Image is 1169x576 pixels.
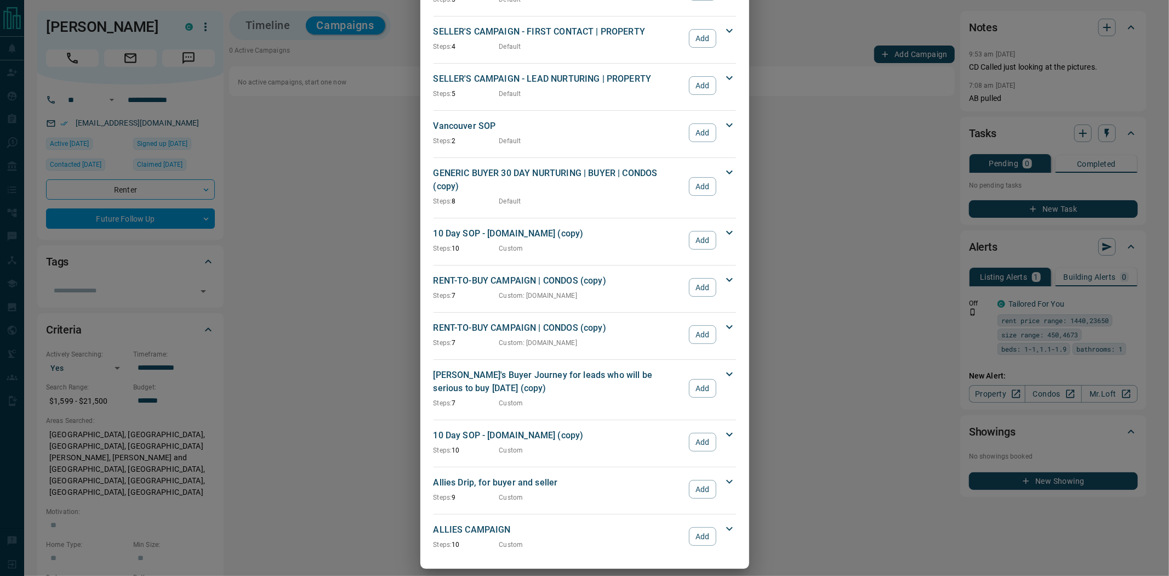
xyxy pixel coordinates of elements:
[434,319,736,350] div: RENT-TO-BUY CAMPAIGN | CONDOS (copy)Steps:7Custom: [DOMAIN_NAME]Add
[499,89,521,99] p: Default
[499,540,523,550] p: Custom
[499,338,577,348] p: Custom : [DOMAIN_NAME]
[434,429,684,442] p: 10 Day SOP - [DOMAIN_NAME] (copy)
[499,244,523,253] p: Custom
[434,523,684,537] p: ALLIES CAMPAIGN
[434,474,736,505] div: Allies Drip, for buyer and sellerSteps:9CustomAdd
[434,167,684,193] p: GENERIC BUYER 30 DAY NURTURING | BUYER | CONDOS (copy)
[499,291,577,301] p: Custom : [DOMAIN_NAME]
[434,225,736,256] div: 10 Day SOP - [DOMAIN_NAME] (copy)Steps:10CustomAdd
[434,227,684,240] p: 10 Day SOP - [DOMAIN_NAME] (copy)
[434,43,452,50] span: Steps:
[434,399,452,407] span: Steps:
[434,494,452,501] span: Steps:
[434,25,684,38] p: SELLER'S CAMPAIGN - FIRST CONTACT | PROPERTY
[689,527,716,546] button: Add
[434,245,452,252] span: Steps:
[689,379,716,398] button: Add
[434,540,499,550] p: 10
[434,339,452,347] span: Steps:
[434,272,736,303] div: RENT-TO-BUY CAMPAIGN | CONDOS (copy)Steps:7Custom: [DOMAIN_NAME]Add
[434,72,684,86] p: SELLER'S CAMPAIGN - LEAD NURTURING | PROPERTY
[434,70,736,101] div: SELLER'S CAMPAIGN - LEAD NURTURING | PROPERTYSteps:5DefaultAdd
[434,292,452,300] span: Steps:
[434,137,452,145] span: Steps:
[434,244,499,253] p: 10
[434,398,499,408] p: 7
[434,541,452,549] span: Steps:
[434,196,499,206] p: 8
[434,42,499,52] p: 4
[434,366,736,410] div: [PERSON_NAME]'s Buyer Journey for leads who will be serious to buy [DATE] (copy)Steps:7CustomAdd
[434,89,499,99] p: 5
[689,29,716,48] button: Add
[499,196,521,206] p: Default
[434,369,684,395] p: [PERSON_NAME]'s Buyer Journey for leads who will be serious to buy [DATE] (copy)
[434,447,452,454] span: Steps:
[434,197,452,205] span: Steps:
[499,493,523,502] p: Custom
[434,338,499,348] p: 7
[689,325,716,344] button: Add
[689,123,716,142] button: Add
[434,291,499,301] p: 7
[689,480,716,499] button: Add
[689,278,716,297] button: Add
[434,23,736,54] div: SELLER'S CAMPAIGN - FIRST CONTACT | PROPERTYSteps:4DefaultAdd
[689,76,716,95] button: Add
[434,90,452,98] span: Steps:
[689,231,716,250] button: Add
[499,445,523,455] p: Custom
[434,165,736,208] div: GENERIC BUYER 30 DAY NURTURING | BUYER | CONDOS (copy)Steps:8DefaultAdd
[499,42,521,52] p: Default
[499,136,521,146] p: Default
[434,274,684,287] p: RENT-TO-BUY CAMPAIGN | CONDOS (copy)
[434,521,736,552] div: ALLIES CAMPAIGNSteps:10CustomAdd
[434,136,499,146] p: 2
[689,177,716,196] button: Add
[434,493,499,502] p: 9
[434,427,736,458] div: 10 Day SOP - [DOMAIN_NAME] (copy)Steps:10CustomAdd
[434,476,684,489] p: Allies Drip, for buyer and seller
[689,433,716,451] button: Add
[434,117,736,148] div: Vancouver SOPSteps:2DefaultAdd
[434,120,684,133] p: Vancouver SOP
[434,445,499,455] p: 10
[499,398,523,408] p: Custom
[434,321,684,335] p: RENT-TO-BUY CAMPAIGN | CONDOS (copy)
